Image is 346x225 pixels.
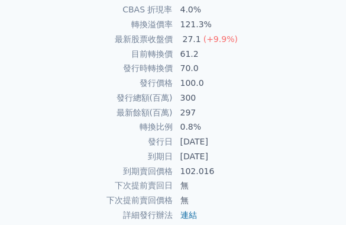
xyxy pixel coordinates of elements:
td: 100.0 [173,76,342,91]
div: 27.1 [180,33,203,46]
td: 最新餘額(百萬) [5,105,173,120]
td: 到期日 [5,149,173,164]
td: CBAS 折現率 [5,2,173,17]
td: 轉換溢價率 [5,17,173,32]
td: 詳細發行辦法 [5,208,173,223]
td: 無 [173,178,342,193]
td: [DATE] [173,149,342,164]
td: 發行總額(百萬) [5,91,173,105]
td: 121.3% [173,17,342,32]
span: (+9.9%) [203,34,238,44]
td: 0.8% [173,120,342,134]
td: 70.0 [173,61,342,76]
td: 4.0% [173,2,342,17]
td: 發行日 [5,134,173,149]
td: 102.016 [173,164,342,179]
td: 無 [173,193,342,208]
td: 轉換比例 [5,120,173,134]
td: 297 [173,105,342,120]
a: 連結 [180,210,197,220]
td: 下次提前賣回日 [5,178,173,193]
td: 下次提前賣回價格 [5,193,173,208]
td: 最新股票收盤價 [5,32,173,47]
td: 到期賣回價格 [5,164,173,179]
td: 發行時轉換價 [5,61,173,76]
td: 61.2 [173,47,342,62]
td: [DATE] [173,134,342,149]
td: 300 [173,91,342,105]
td: 目前轉換價 [5,47,173,62]
td: 發行價格 [5,76,173,91]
